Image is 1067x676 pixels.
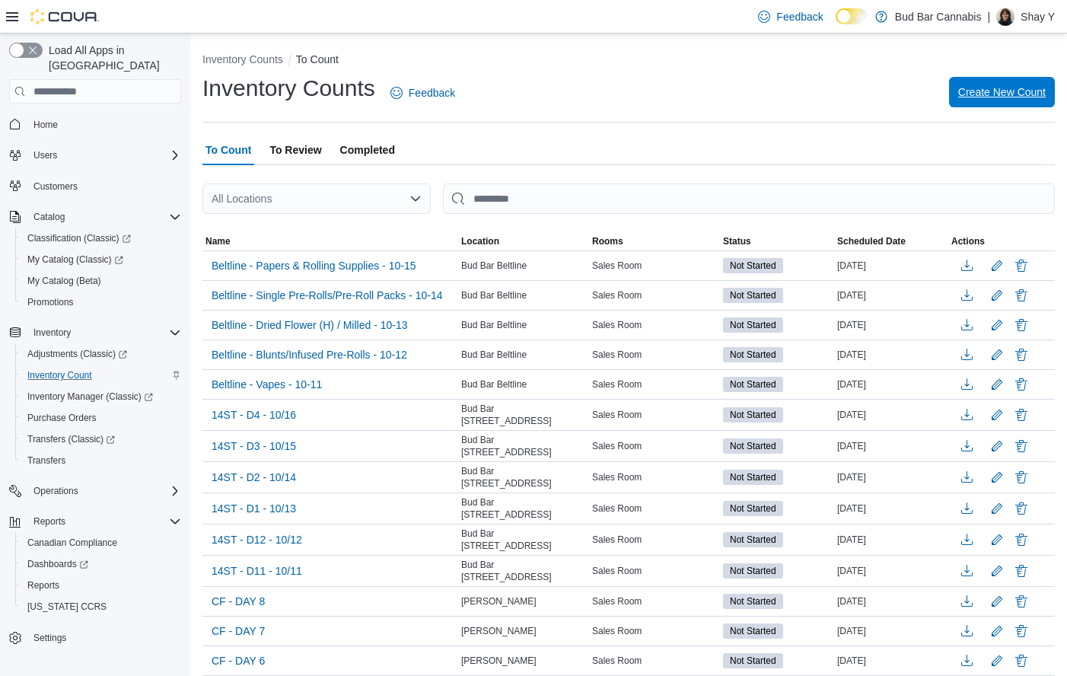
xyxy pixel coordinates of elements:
[949,77,1055,107] button: Create New Count
[589,316,720,334] div: Sales Room
[21,555,94,573] a: Dashboards
[461,289,527,301] span: Bud Bar Beltline
[589,652,720,670] div: Sales Room
[21,250,181,269] span: My Catalog (Classic)
[834,468,948,486] div: [DATE]
[461,235,499,247] span: Location
[205,466,302,489] button: 14ST - D2 - 10/14
[27,348,127,360] span: Adjustments (Classic)
[3,175,187,197] button: Customers
[212,501,296,516] span: 14ST - D1 - 10/13
[21,576,65,595] a: Reports
[834,622,948,640] div: [DATE]
[836,8,868,24] input: Dark Mode
[723,594,783,609] span: Not Started
[205,435,302,458] button: 14ST - D3 - 10/15
[409,85,455,100] span: Feedback
[730,408,776,422] span: Not Started
[3,322,187,343] button: Inventory
[15,450,187,471] button: Transfers
[589,437,720,455] div: Sales Room
[1012,257,1030,275] button: Delete
[988,620,1006,643] button: Edit count details
[723,438,783,454] span: Not Started
[730,289,776,302] span: Not Started
[1012,468,1030,486] button: Delete
[212,653,265,668] span: CF - DAY 6
[212,288,442,303] span: Beltline - Single Pre-Rolls/Pre-Roll Packs - 10-14
[21,555,181,573] span: Dashboards
[212,594,265,609] span: CF - DAY 8
[723,317,783,333] span: Not Started
[1021,8,1055,26] p: Shay Y
[212,317,408,333] span: Beltline - Dried Flower (H) / Milled - 10-13
[27,629,72,647] a: Settings
[340,135,395,165] span: Completed
[21,345,133,363] a: Adjustments (Classic)
[15,270,187,292] button: My Catalog (Beta)
[1012,652,1030,670] button: Delete
[27,579,59,591] span: Reports
[212,532,302,547] span: 14ST - D12 - 10/12
[27,482,84,500] button: Operations
[33,327,71,339] span: Inventory
[205,343,413,366] button: Beltline - Blunts/Infused Pre-Rolls - 10-12
[1012,499,1030,518] button: Delete
[834,316,948,334] div: [DATE]
[15,596,187,617] button: [US_STATE] CCRS
[27,482,181,500] span: Operations
[461,403,586,427] span: Bud Bar [STREET_ADDRESS]
[730,564,776,578] span: Not Started
[33,632,66,644] span: Settings
[589,562,720,580] div: Sales Room
[21,387,159,406] a: Inventory Manager (Classic)
[834,531,948,549] div: [DATE]
[752,2,829,32] a: Feedback
[1012,406,1030,424] button: Delete
[1012,437,1030,455] button: Delete
[1012,316,1030,334] button: Delete
[589,406,720,424] div: Sales Room
[15,365,187,386] button: Inventory Count
[589,499,720,518] div: Sales Room
[205,497,302,520] button: 14ST - D1 - 10/13
[730,259,776,273] span: Not Started
[15,386,187,407] a: Inventory Manager (Classic)
[27,601,107,613] span: [US_STATE] CCRS
[988,254,1006,277] button: Edit count details
[730,533,776,547] span: Not Started
[205,560,308,582] button: 14ST - D11 - 10/11
[27,558,88,570] span: Dashboards
[27,324,77,342] button: Inventory
[837,235,906,247] span: Scheduled Date
[15,249,187,270] a: My Catalog (Classic)
[205,373,328,396] button: Beltline - Vapes - 10-11
[834,346,948,364] div: [DATE]
[21,366,98,384] a: Inventory Count
[589,592,720,611] div: Sales Room
[30,9,99,24] img: Cova
[1012,562,1030,580] button: Delete
[834,437,948,455] div: [DATE]
[834,592,948,611] div: [DATE]
[723,258,783,273] span: Not Started
[988,528,1006,551] button: Edit count details
[834,232,948,250] button: Scheduled Date
[988,314,1006,336] button: Edit count details
[723,235,751,247] span: Status
[461,434,586,458] span: Bud Bar [STREET_ADDRESS]
[592,235,623,247] span: Rooms
[27,628,181,647] span: Settings
[21,272,181,290] span: My Catalog (Beta)
[723,470,783,485] span: Not Started
[988,560,1006,582] button: Edit count details
[958,84,1046,100] span: Create New Count
[589,346,720,364] div: Sales Room
[988,497,1006,520] button: Edit count details
[205,620,271,643] button: CF - DAY 7
[21,576,181,595] span: Reports
[730,378,776,391] span: Not Started
[834,406,948,424] div: [DATE]
[27,208,181,226] span: Catalog
[589,232,720,250] button: Rooms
